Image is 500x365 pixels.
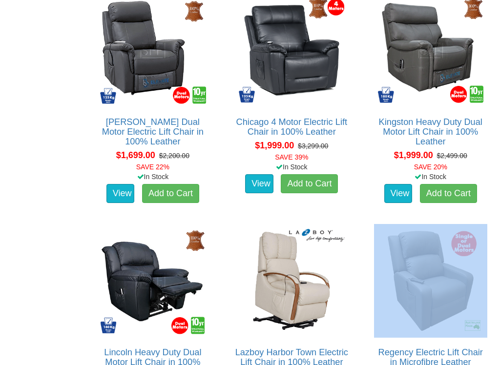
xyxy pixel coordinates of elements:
[379,117,482,146] a: Kingston Heavy Duty Dual Motor Lift Chair in 100% Leather
[414,163,447,171] font: SAVE 20%
[384,184,413,203] a: View
[420,184,477,203] a: Add to Cart
[394,150,433,160] span: $1,999.00
[374,224,487,337] img: Regency Electric Lift Chair in Microfibre Leather
[437,152,467,160] del: $2,499.00
[245,174,273,194] a: View
[281,174,338,194] a: Add to Cart
[236,117,347,137] a: Chicago 4 Motor Electric Lift Chair in 100% Leather
[367,172,495,182] div: In Stock
[142,184,199,203] a: Add to Cart
[116,150,155,160] span: $1,699.00
[136,163,169,171] font: SAVE 22%
[102,117,204,146] a: [PERSON_NAME] Dual Motor Electric Lift Chair in 100% Leather
[96,224,209,337] img: Lincoln Heavy Duty Dual Motor Lift Chair in 100% Leather
[106,184,135,203] a: View
[275,153,308,161] font: SAVE 39%
[255,141,294,150] span: $1,999.00
[298,142,328,150] del: $3,299.00
[235,224,348,337] img: Lazboy Harbor Town Electric Lift Chair in 100% Leather
[89,172,217,182] div: In Stock
[228,162,355,172] div: In Stock
[159,152,189,160] del: $2,200.00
